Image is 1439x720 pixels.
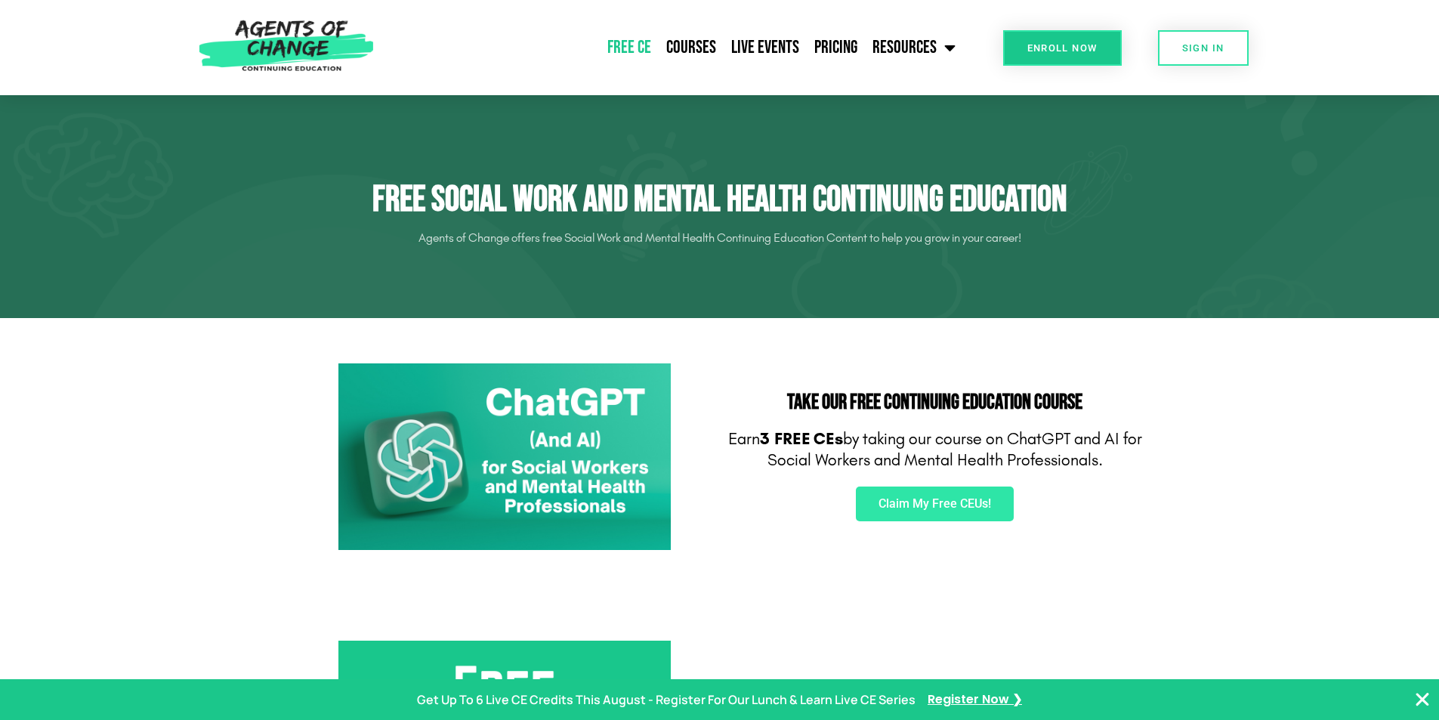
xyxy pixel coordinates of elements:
[1027,43,1098,53] span: Enroll Now
[381,29,963,66] nav: Menu
[727,392,1143,413] h2: Take Our FREE Continuing Education Course
[879,498,991,510] span: Claim My Free CEUs!
[659,29,724,66] a: Courses
[1182,43,1224,53] span: SIGN IN
[724,29,807,66] a: Live Events
[1003,30,1122,66] a: Enroll Now
[1158,30,1249,66] a: SIGN IN
[807,29,865,66] a: Pricing
[417,689,916,711] p: Get Up To 6 Live CE Credits This August - Register For Our Lunch & Learn Live CE Series
[760,429,843,449] b: 3 FREE CEs
[856,487,1014,521] a: Claim My Free CEUs!
[928,689,1022,711] a: Register Now ❯
[297,178,1143,222] h1: Free Social Work and Mental Health Continuing Education
[1413,691,1431,709] button: Close Banner
[865,29,963,66] a: Resources
[727,428,1143,471] p: Earn by taking our course on ChatGPT and AI for Social Workers and Mental Health Professionals.
[297,226,1143,250] p: Agents of Change offers free Social Work and Mental Health Continuing Education Content to help y...
[600,29,659,66] a: Free CE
